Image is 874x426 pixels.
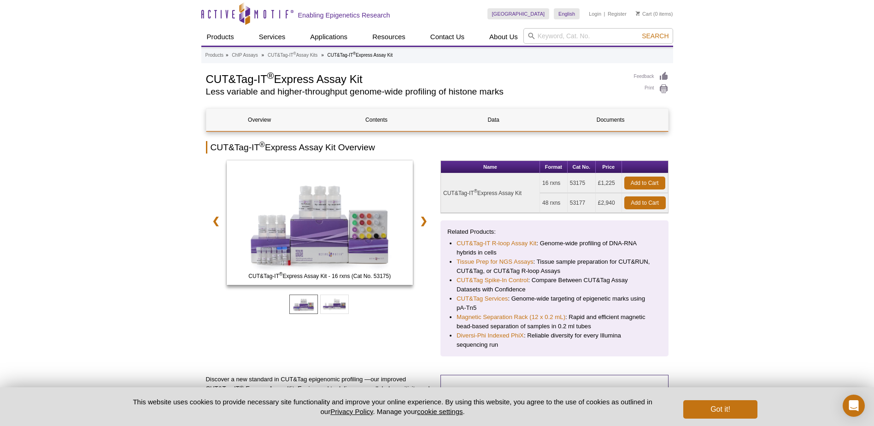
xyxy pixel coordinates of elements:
img: Your Cart [636,11,640,16]
li: CUT&Tag-IT Express Assay Kit [327,53,393,58]
li: (0 items) [636,8,673,19]
sup: ® [293,51,296,56]
a: English [554,8,580,19]
a: Register [608,11,627,17]
p: This website uses cookies to provide necessary site functionality and improve your online experie... [117,397,669,416]
a: CUT&Tag-IT Express Assay Kit - 16 rxns [227,160,413,288]
p: Discover a new standard in CUT&Tag epigenomic profiling —our improved CUT&Tag-IT® Express Assay K... [206,375,434,421]
a: Cart [636,11,652,17]
sup: ® [267,71,274,81]
th: Price [596,161,622,173]
td: 53177 [568,193,596,213]
li: » [226,53,229,58]
div: Open Intercom Messenger [843,395,865,417]
a: CUT&Tag-IT®Assay Kits [268,51,317,59]
a: Data [440,109,547,131]
span: CUT&Tag-IT Express Assay Kit - 16 rxns (Cat No. 53175) [229,272,411,281]
a: CUT&Tag Services [457,294,508,303]
img: CUT&Tag-IT Express Assay Kit - 16 rxns [227,160,413,285]
a: Applications [305,28,353,46]
a: Resources [367,28,411,46]
a: CUT&Tag-IT R-loop Assay Kit [457,239,536,248]
li: : Genome-wide targeting of epigenetic marks using pA-Tn5 [457,294,652,313]
td: £2,940 [596,193,622,213]
a: Products [205,51,223,59]
a: Documents [557,109,664,131]
input: Keyword, Cat. No. [523,28,673,44]
a: Feedback [634,71,669,82]
li: » [321,53,324,58]
a: About Us [484,28,523,46]
a: Contents [323,109,430,131]
a: Products [201,28,240,46]
p: Related Products: [447,227,662,237]
a: Add to Cart [624,177,665,189]
a: Privacy Policy [330,408,373,415]
td: 53175 [568,173,596,193]
li: : Tissue sample preparation for CUT&RUN, CUT&Tag, or CUT&Tag R-loop Assays [457,257,652,276]
li: | [604,8,605,19]
th: Format [540,161,568,173]
a: [GEOGRAPHIC_DATA] [487,8,550,19]
span: Search [642,32,669,40]
a: Diversi-Phi Indexed PhiX [457,331,524,340]
a: Login [589,11,601,17]
a: Services [253,28,291,46]
li: : Genome-wide profiling of DNA-RNA hybrids in cells [457,239,652,257]
button: Search [639,32,671,40]
td: CUT&Tag-IT Express Assay Kit [441,173,540,213]
sup: ® [353,51,356,56]
sup: ® [279,272,282,277]
a: ❯ [414,210,434,231]
li: : Reliable diversity for every Illumina sequencing run [457,331,652,349]
a: Magnetic Separation Rack (12 x 0.2 mL) [457,313,565,322]
td: 16 rxns [540,173,568,193]
a: ❮ [206,210,226,231]
sup: ® [259,141,265,148]
h2: Less variable and higher-throughput genome-wide profiling of histone marks [206,88,625,96]
li: : Compare Between CUT&Tag Assay Datasets with Confidence [457,276,652,294]
button: cookie settings [417,408,463,415]
h2: Enabling Epigenetics Research [298,11,390,19]
a: Print [634,84,669,94]
li: » [262,53,264,58]
h1: CUT&Tag-IT Express Assay Kit [206,71,625,85]
a: CUT&Tag Spike-In Control [457,276,528,285]
a: Tissue Prep for NGS Assays [457,257,534,266]
td: 48 rxns [540,193,568,213]
sup: ® [474,189,477,194]
a: ChIP Assays [232,51,258,59]
h2: CUT&Tag-IT Express Assay Kit Overview [206,141,669,154]
button: Got it! [683,400,757,419]
th: Cat No. [568,161,596,173]
td: £1,225 [596,173,622,193]
li: : Rapid and efficient magnetic bead-based separation of samples in 0.2 ml tubes [457,313,652,331]
th: Name [441,161,540,173]
a: Overview [206,109,313,131]
a: Contact Us [425,28,470,46]
h3: CUT&Tag-IT Express Assay Kit Advantages: [450,387,659,398]
a: Add to Cart [624,196,666,209]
